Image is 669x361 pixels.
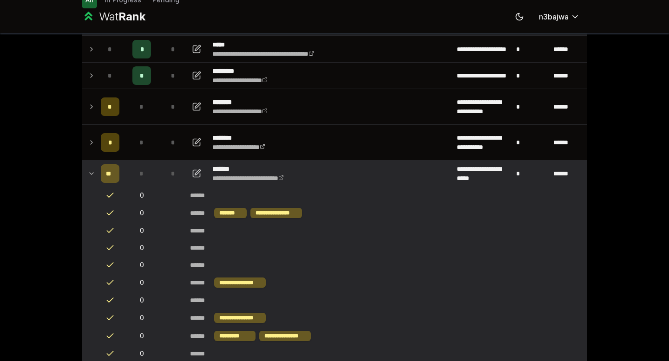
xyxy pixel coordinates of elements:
[82,9,145,24] a: WatRank
[123,239,160,256] td: 0
[123,292,160,309] td: 0
[123,222,160,239] td: 0
[118,10,145,23] span: Rank
[123,274,160,291] td: 0
[531,8,587,25] button: n3bajwa
[99,9,145,24] div: Wat
[123,187,160,204] td: 0
[539,11,569,22] span: n3bajwa
[123,257,160,273] td: 0
[123,327,160,345] td: 0
[123,204,160,222] td: 0
[123,309,160,327] td: 0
